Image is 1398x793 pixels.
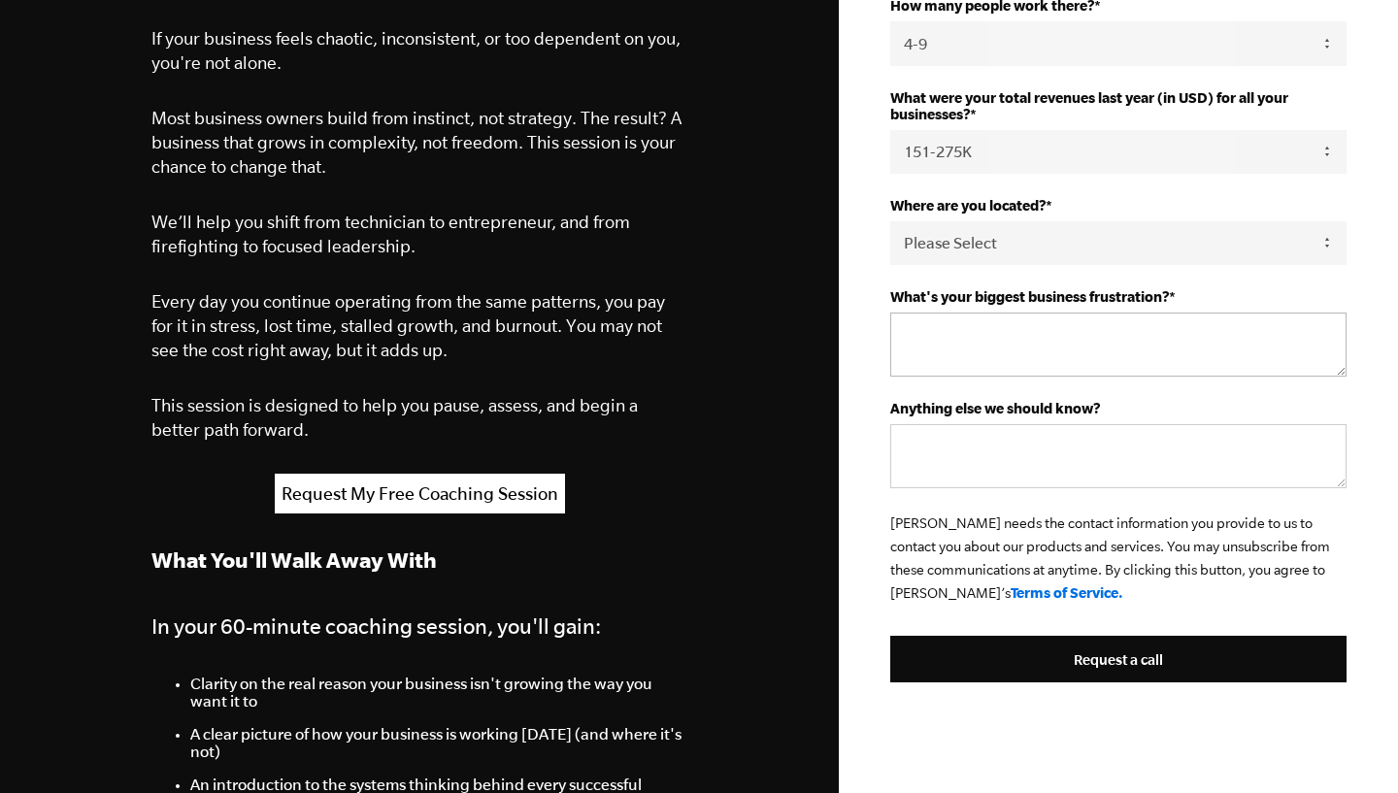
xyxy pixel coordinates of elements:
[1301,700,1398,793] iframe: Chat Widget
[275,474,565,513] a: Request My Free Coaching Session
[1011,584,1123,601] a: Terms of Service.
[151,291,665,360] span: Every day you continue operating from the same patterns, you pay for it in stress, lost time, sta...
[151,28,681,73] span: If your business feels chaotic, inconsistent, or too dependent on you, you're not alone.
[190,675,652,710] span: Clarity on the real reason your business isn't growing the way you want it to
[151,609,687,644] h4: In your 60-minute coaching session, you'll gain:
[151,108,682,177] span: Most business owners build from instinct, not strategy. The result? A business that grows in comp...
[890,636,1347,682] input: Request a call
[890,400,1100,416] strong: Anything else we should know?
[151,212,630,256] span: We’ll help you shift from technician to entrepreneur, and from firefighting to focused leadership.
[890,89,1288,122] strong: What were your total revenues last year (in USD) for all your businesses?
[890,288,1169,305] strong: What's your biggest business frustration?
[151,547,437,572] strong: What You'll Walk Away With
[890,197,1046,214] strong: Where are you located?
[190,725,682,760] span: A clear picture of how your business is working [DATE] (and where it's not)
[151,395,638,440] span: This session is designed to help you pause, assess, and begin a better path forward.
[890,512,1347,605] p: [PERSON_NAME] needs the contact information you provide to us to contact you about our products a...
